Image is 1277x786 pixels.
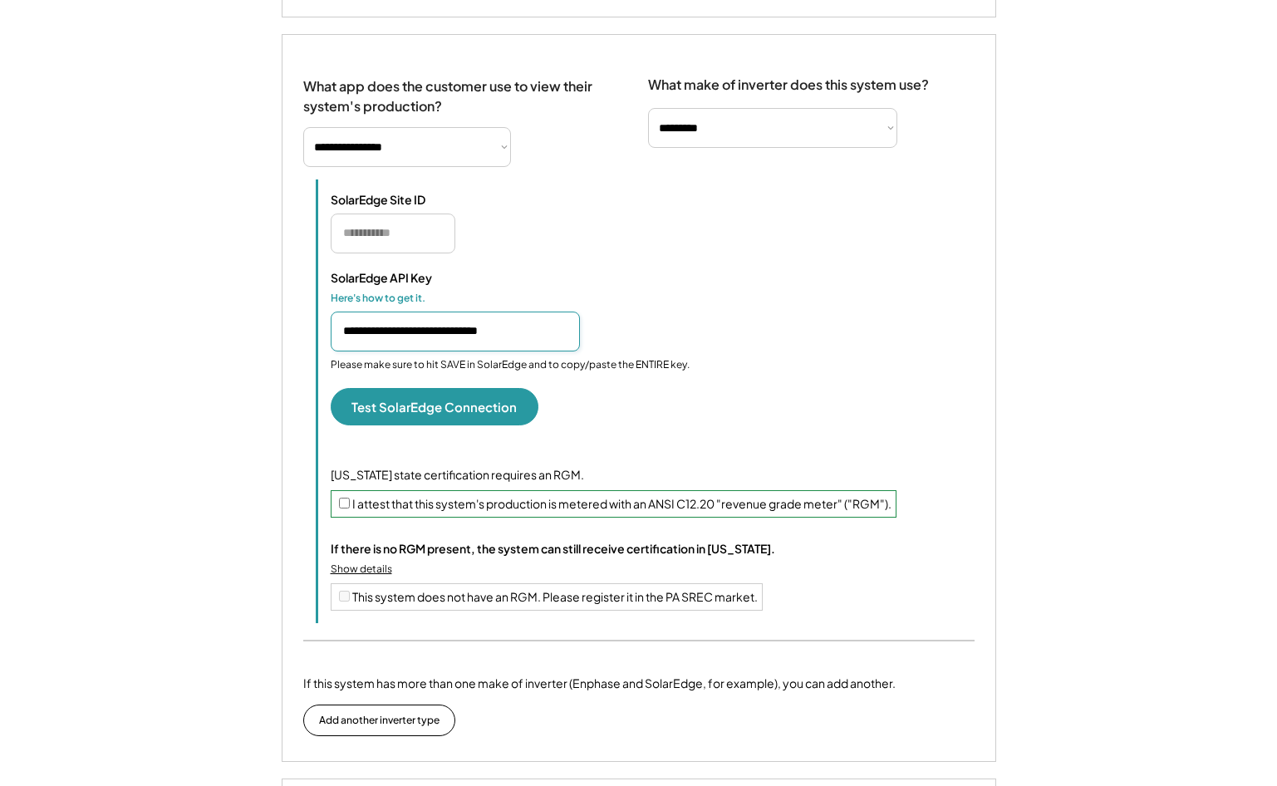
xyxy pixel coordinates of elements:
div: SolarEdge Site ID [331,192,497,207]
div: Show details [331,562,392,577]
div: Here's how to get it. [331,292,497,305]
label: This system does not have an RGM. Please register it in the PA SREC market. [352,589,758,604]
div: If there is no RGM present, the system can still receive certification in [US_STATE]. [331,541,775,556]
div: Please make sure to hit SAVE in SolarEdge and to copy/paste the ENTIRE key. [331,358,690,372]
div: What app does the customer use to view their system's production? [303,60,615,116]
button: Add another inverter type [303,705,455,736]
label: I attest that this system's production is metered with an ANSI C12.20 "revenue grade meter" ("RGM"). [352,496,891,511]
div: SolarEdge API Key [331,270,497,285]
div: What make of inverter does this system use? [648,60,929,97]
button: Test SolarEdge Connection [331,388,538,425]
div: If this system has more than one make of inverter (Enphase and SolarEdge, for example), you can a... [303,675,896,692]
div: [US_STATE] state certification requires an RGM. [331,467,975,484]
